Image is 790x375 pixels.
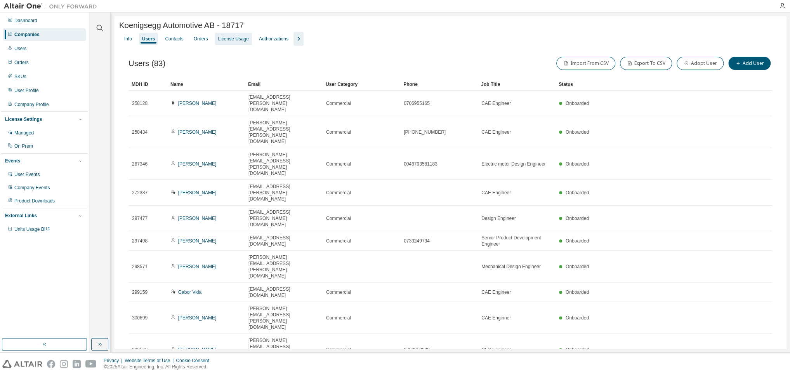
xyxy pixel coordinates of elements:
[248,94,319,113] span: [EMAIL_ADDRESS][PERSON_NAME][DOMAIN_NAME]
[481,215,516,222] span: Design Engineer
[566,347,589,352] span: Onboarded
[14,59,29,66] div: Orders
[403,78,475,91] div: Phone
[132,78,164,91] div: MDH ID
[481,235,552,247] span: Senior Product Development Engineer
[178,290,202,295] a: Gabor Vida
[728,57,771,70] button: Add User
[14,143,33,149] div: On Prem
[132,315,148,321] span: 300699
[132,347,148,353] span: 306562
[566,264,589,269] span: Onboarded
[4,2,101,10] img: Altair One
[259,36,288,42] div: Authorizations
[14,31,40,38] div: Companies
[14,73,26,80] div: SKUs
[176,358,214,364] div: Cookie Consent
[566,190,589,195] span: Onboarded
[248,305,319,330] span: [PERSON_NAME][EMAIL_ADDRESS][PERSON_NAME][DOMAIN_NAME]
[132,215,148,222] span: 297477
[559,78,726,91] div: Status
[326,215,351,222] span: Commercial
[178,101,217,106] a: [PERSON_NAME]
[85,360,97,368] img: youtube.svg
[14,185,50,191] div: Company Events
[404,129,446,135] span: [PHONE_NUMBER]
[132,263,148,270] span: 298571
[14,171,40,178] div: User Events
[404,347,430,353] span: 0728353928
[178,264,217,269] a: [PERSON_NAME]
[14,45,26,52] div: Users
[47,360,55,368] img: facebook.svg
[178,190,217,195] a: [PERSON_NAME]
[14,101,49,108] div: Company Profile
[60,360,68,368] img: instagram.svg
[248,183,319,202] span: [EMAIL_ADDRESS][PERSON_NAME][DOMAIN_NAME]
[132,289,148,295] span: 299159
[481,129,511,135] span: CAE Engineer
[481,100,511,106] span: CAE Engineer
[556,57,615,70] button: Import From CSV
[481,347,511,353] span: CFD Engineer
[326,289,351,295] span: Commercial
[248,152,319,176] span: [PERSON_NAME][EMAIL_ADDRESS][PERSON_NAME][DOMAIN_NAME]
[248,120,319,145] span: [PERSON_NAME][EMAIL_ADDRESS][PERSON_NAME][DOMAIN_NAME]
[14,130,34,136] div: Managed
[326,315,351,321] span: Commercial
[481,78,552,91] div: Job Title
[14,227,50,232] span: Units Usage BI
[481,190,511,196] span: CAE Engineer
[326,190,351,196] span: Commercial
[326,100,351,106] span: Commercial
[178,161,217,167] a: [PERSON_NAME]
[14,198,55,204] div: Product Downloads
[104,358,125,364] div: Privacy
[194,36,208,42] div: Orders
[566,238,589,244] span: Onboarded
[248,209,319,228] span: [EMAIL_ADDRESS][PERSON_NAME][DOMAIN_NAME]
[142,36,155,42] div: Users
[566,129,589,135] span: Onboarded
[218,36,248,42] div: License Usage
[178,238,217,244] a: [PERSON_NAME]
[481,263,541,270] span: Mechanical Design Engineer
[677,57,724,70] button: Adopt User
[165,36,183,42] div: Contacts
[104,364,214,370] p: © 2025 Altair Engineering, Inc. All Rights Reserved.
[404,161,438,167] span: 0046793581183
[248,337,319,362] span: [PERSON_NAME][EMAIL_ADDRESS][PERSON_NAME][DOMAIN_NAME]
[14,87,39,94] div: User Profile
[132,161,148,167] span: 267346
[481,315,511,321] span: CAE Enginner
[566,161,589,167] span: Onboarded
[5,158,20,164] div: Events
[481,161,545,167] span: Electric motor Design Engineer
[620,57,672,70] button: Export To CSV
[248,286,319,298] span: [EMAIL_ADDRESS][DOMAIN_NAME]
[566,101,589,106] span: Onboarded
[170,78,242,91] div: Name
[566,315,589,321] span: Onboarded
[178,216,217,221] a: [PERSON_NAME]
[326,347,351,353] span: Commercial
[326,161,351,167] span: Commercial
[566,290,589,295] span: Onboarded
[132,100,148,106] span: 258128
[119,21,244,30] span: Koenigsegg Automotive AB - 18717
[326,238,351,244] span: Commercial
[132,129,148,135] span: 258434
[248,254,319,279] span: [PERSON_NAME][EMAIL_ADDRESS][PERSON_NAME][DOMAIN_NAME]
[566,216,589,221] span: Onboarded
[5,116,42,122] div: License Settings
[128,59,165,68] span: Users (83)
[178,315,217,321] a: [PERSON_NAME]
[125,358,176,364] div: Website Terms of Use
[248,235,319,247] span: [EMAIL_ADDRESS][DOMAIN_NAME]
[248,78,319,91] div: Email
[326,129,351,135] span: Commercial
[2,360,42,368] img: altair_logo.svg
[132,238,148,244] span: 297498
[178,347,217,352] a: [PERSON_NAME]
[481,289,511,295] span: CAE Engineer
